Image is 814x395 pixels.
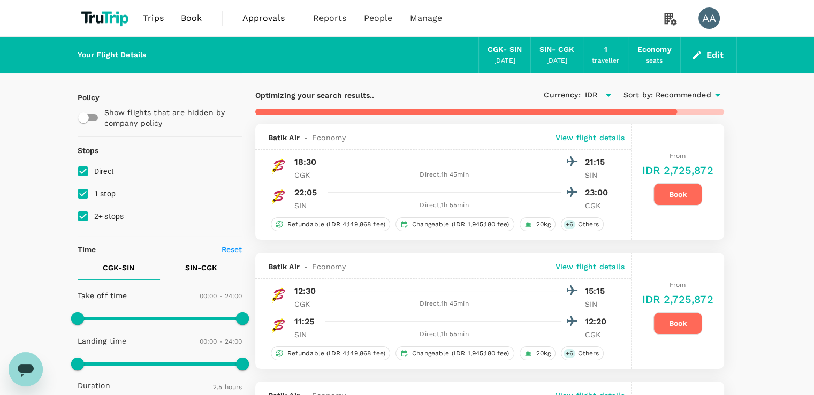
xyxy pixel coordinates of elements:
[255,90,490,101] p: Optimizing your search results..
[103,262,134,273] p: CGK - SIN
[585,299,612,309] p: SIN
[271,217,391,231] div: Refundable (IDR 4,149,868 fee)
[653,183,702,206] button: Book
[294,156,317,169] p: 18:30
[271,346,391,360] div: Refundable (IDR 4,149,868 fee)
[185,262,217,273] p: SIN - CGK
[656,89,711,101] span: Recommended
[328,299,561,309] div: Direct , 1h 45min
[585,315,612,328] p: 12:20
[408,220,514,229] span: Changeable (IDR 1,945,180 fee)
[520,217,556,231] div: 20kg
[312,132,346,143] span: Economy
[312,261,346,272] span: Economy
[546,56,568,66] div: [DATE]
[564,349,575,358] span: + 6
[698,7,720,29] div: AA
[601,88,616,103] button: Open
[409,12,442,25] span: Manage
[294,285,316,298] p: 12:30
[300,132,312,143] span: -
[222,244,242,255] p: Reset
[294,200,321,211] p: SIN
[268,315,290,336] img: ID
[520,346,556,360] div: 20kg
[573,349,603,358] span: Others
[604,44,607,56] div: 1
[268,261,300,272] span: Batik Air
[94,167,115,176] span: Direct
[328,170,561,180] div: Direct , 1h 45min
[104,107,235,128] p: Show flights that are hidden by company policy
[544,89,580,101] span: Currency :
[283,349,390,358] span: Refundable (IDR 4,149,868 fee)
[143,12,164,25] span: Trips
[78,380,110,391] p: Duration
[313,12,347,25] span: Reports
[585,200,612,211] p: CGK
[294,329,321,340] p: SIN
[78,244,96,255] p: Time
[94,189,116,198] span: 1 stop
[268,155,290,177] img: ID
[200,292,242,300] span: 00:00 - 24:00
[561,346,604,360] div: +6Others
[395,217,514,231] div: Changeable (IDR 1,945,180 fee)
[637,44,671,56] div: Economy
[642,162,713,179] h6: IDR 2,725,872
[670,281,686,288] span: From
[653,312,702,335] button: Book
[556,261,625,272] p: View flight details
[78,336,127,346] p: Landing time
[328,200,561,211] div: Direct , 1h 55min
[585,285,612,298] p: 15:15
[283,220,390,229] span: Refundable (IDR 4,149,868 fee)
[539,44,574,56] div: SIN - CGK
[561,217,604,231] div: +6Others
[78,92,87,103] p: Policy
[78,290,127,301] p: Take off time
[242,12,296,25] span: Approvals
[642,291,713,308] h6: IDR 2,725,872
[646,56,663,66] div: seats
[564,220,575,229] span: + 6
[78,146,99,155] strong: Stops
[294,299,321,309] p: CGK
[200,338,242,345] span: 00:00 - 24:00
[395,346,514,360] div: Changeable (IDR 1,945,180 fee)
[328,329,561,340] div: Direct , 1h 55min
[408,349,514,358] span: Changeable (IDR 1,945,180 fee)
[623,89,653,101] span: Sort by :
[294,315,315,328] p: 11:25
[556,132,625,143] p: View flight details
[9,352,43,386] iframe: Button to launch messaging window
[268,132,300,143] span: Batik Air
[585,329,612,340] p: CGK
[532,220,556,229] span: 20kg
[488,44,522,56] div: CGK - SIN
[268,284,290,306] img: ID
[364,12,393,25] span: People
[532,349,556,358] span: 20kg
[592,56,619,66] div: traveller
[94,212,124,221] span: 2+ stops
[494,56,515,66] div: [DATE]
[268,186,290,207] img: ID
[573,220,603,229] span: Others
[670,152,686,159] span: From
[78,6,135,30] img: TruTrip logo
[585,186,612,199] p: 23:00
[689,47,728,64] button: Edit
[294,186,317,199] p: 22:05
[585,156,612,169] p: 21:15
[585,170,612,180] p: SIN
[300,261,312,272] span: -
[213,383,242,391] span: 2.5 hours
[181,12,202,25] span: Book
[294,170,321,180] p: CGK
[78,49,147,61] div: Your Flight Details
